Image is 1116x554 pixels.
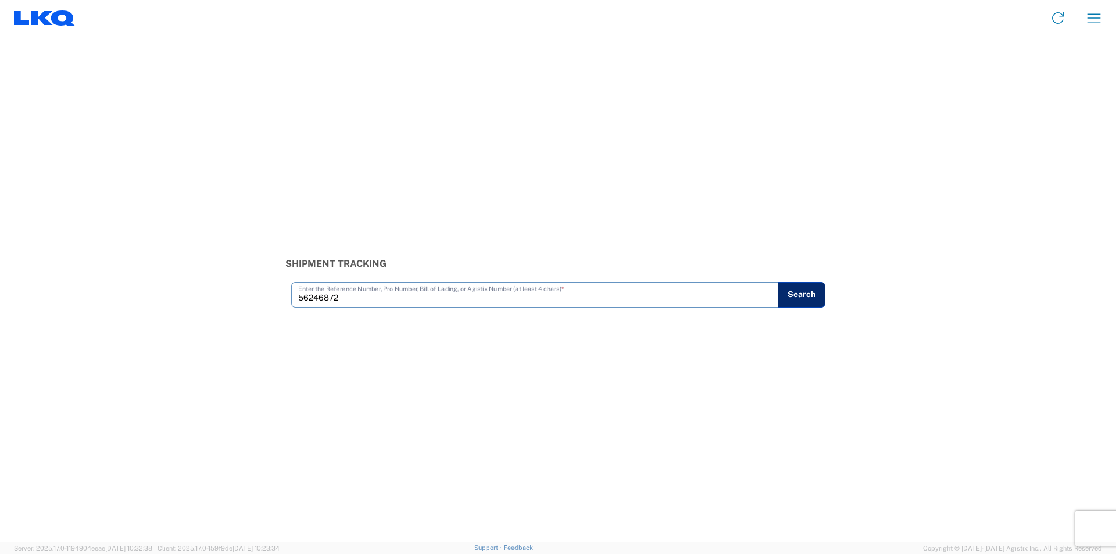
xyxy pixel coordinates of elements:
[14,545,152,552] span: Server: 2025.17.0-1194904eeae
[474,544,503,551] a: Support
[105,545,152,552] span: [DATE] 10:32:38
[778,282,825,308] button: Search
[158,545,280,552] span: Client: 2025.17.0-159f9de
[923,543,1102,553] span: Copyright © [DATE]-[DATE] Agistix Inc., All Rights Reserved
[503,544,533,551] a: Feedback
[233,545,280,552] span: [DATE] 10:23:34
[285,258,831,269] h3: Shipment Tracking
